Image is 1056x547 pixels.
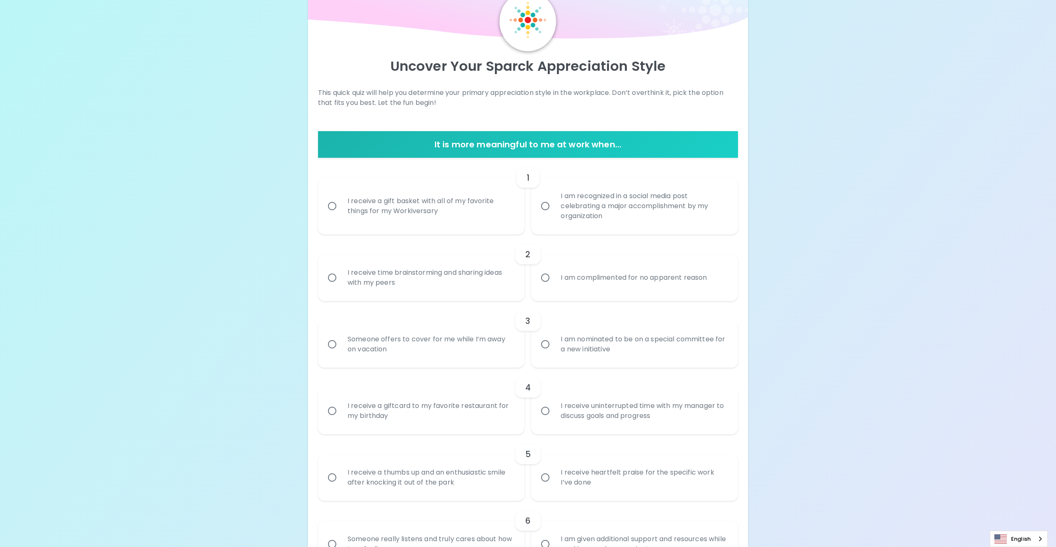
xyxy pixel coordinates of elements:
div: choice-group-check [318,158,738,234]
h6: 1 [527,171,529,184]
div: choice-group-check [318,301,738,368]
div: Language [990,531,1048,547]
h6: 2 [525,248,530,261]
div: I receive a thumbs up and an enthusiastic smile after knocking it out of the park [341,457,520,497]
div: I am complimented for no apparent reason [554,263,713,293]
div: I receive time brainstorming and sharing ideas with my peers [341,258,520,298]
h6: 6 [525,514,531,527]
div: I receive a gift basket with all of my favorite things for my Workiversary [341,186,520,226]
h6: It is more meaningful to me at work when... [321,138,735,151]
div: I receive uninterrupted time with my manager to discuss goals and progress [554,391,733,431]
div: I am nominated to be on a special committee for a new initiative [554,324,733,364]
h6: 3 [525,314,530,328]
p: This quick quiz will help you determine your primary appreciation style in the workplace. Don’t o... [318,88,738,108]
h6: 5 [525,448,531,461]
div: I receive heartfelt praise for the specific work I’ve done [554,457,733,497]
div: I am recognized in a social media post celebrating a major accomplishment by my organization [554,181,733,231]
aside: Language selected: English [990,531,1048,547]
div: choice-group-check [318,434,738,501]
div: I receive a giftcard to my favorite restaurant for my birthday [341,391,520,431]
img: Sparck Logo [509,2,546,38]
div: choice-group-check [318,234,738,301]
a: English [990,531,1047,547]
div: choice-group-check [318,368,738,434]
div: Someone offers to cover for me while I’m away on vacation [341,324,520,364]
h6: 4 [525,381,531,394]
p: Uncover Your Sparck Appreciation Style [318,58,738,75]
